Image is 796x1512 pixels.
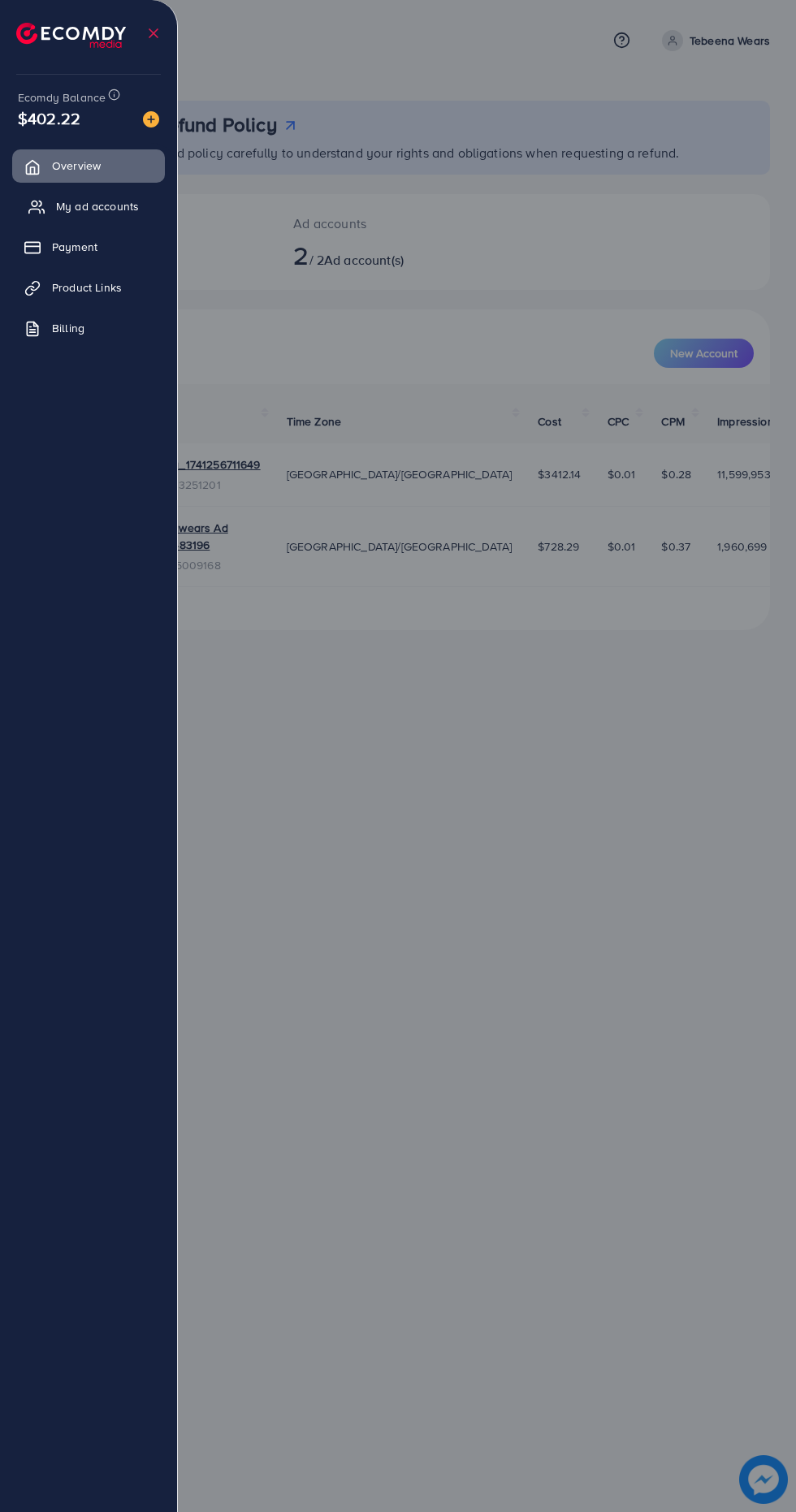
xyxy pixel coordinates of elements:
[12,312,165,344] a: Billing
[18,89,106,106] span: Ecomdy Balance
[16,23,126,48] img: logo
[52,158,101,174] span: Overview
[12,149,165,182] a: Overview
[52,279,122,296] span: Product Links
[12,231,165,263] a: Payment
[143,111,159,127] img: image
[56,198,139,214] span: My ad accounts
[12,190,165,222] a: My ad accounts
[12,271,165,304] a: Product Links
[52,239,97,255] span: Payment
[52,320,84,336] span: Billing
[18,106,80,130] span: $402.22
